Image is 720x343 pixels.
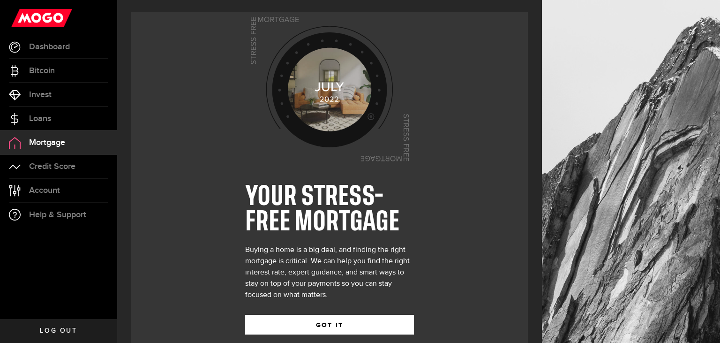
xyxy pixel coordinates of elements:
[245,244,414,301] div: Buying a home is a big deal, and finding the right mortgage is critical. We can help you find the...
[245,315,414,335] button: GOT IT
[29,162,75,171] span: Credit Score
[29,211,86,219] span: Help & Support
[29,138,65,147] span: Mortgage
[29,186,60,195] span: Account
[245,184,414,235] h1: YOUR STRESS-FREE MORTGAGE
[29,67,55,75] span: Bitcoin
[29,43,70,51] span: Dashboard
[29,91,52,99] span: Invest
[40,328,77,334] span: Log out
[29,114,51,123] span: Loans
